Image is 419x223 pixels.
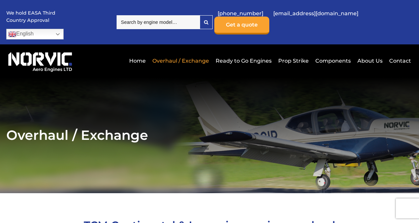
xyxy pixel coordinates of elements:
a: Prop Strike [277,53,310,69]
a: Ready to Go Engines [214,53,273,69]
h2: Overhaul / Exchange [6,127,413,143]
input: Search by engine model… [117,15,200,29]
a: [PHONE_NUMBER] [214,5,267,22]
img: Norvic Aero Engines logo [6,49,74,72]
a: [EMAIL_ADDRESS][DOMAIN_NAME] [270,5,362,22]
a: Overhaul / Exchange [151,53,211,69]
a: Contact [388,53,411,69]
a: About Us [356,53,384,69]
img: en [8,30,16,38]
a: Get a quote [214,17,269,34]
a: English [6,29,64,39]
a: Components [314,53,352,69]
a: Home [128,53,147,69]
p: We hold EASA Third Country Approval [6,10,56,24]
